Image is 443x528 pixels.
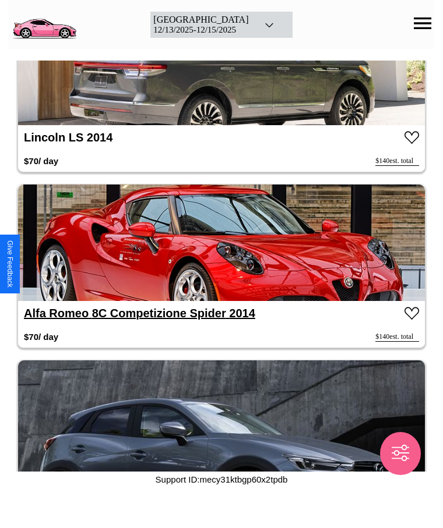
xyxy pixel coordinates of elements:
[24,307,255,320] a: Alfa Romeo 8C Competizione Spider 2014
[375,332,419,342] div: $ 140 est. total
[153,15,248,25] div: [GEOGRAPHIC_DATA]
[24,150,58,172] h3: $ 70 / day
[24,326,58,348] h3: $ 70 / day
[375,157,419,166] div: $ 140 est. total
[156,472,288,487] p: Support ID: mecy31ktbgp60x2tpdb
[24,131,112,144] a: Lincoln LS 2014
[153,25,248,35] div: 12 / 13 / 2025 - 12 / 15 / 2025
[9,6,80,41] img: logo
[6,240,14,288] div: Give Feedback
